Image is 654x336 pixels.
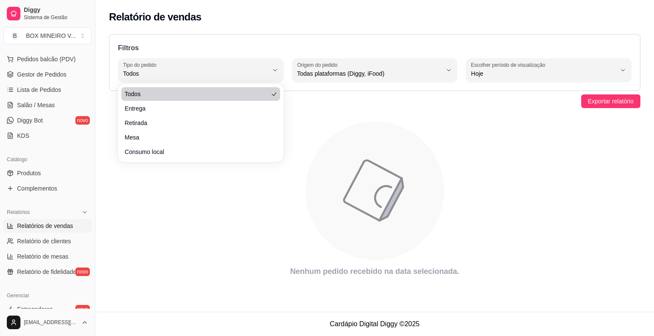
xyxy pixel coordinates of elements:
label: Tipo do pedido [123,61,159,68]
span: Mesa [125,133,268,142]
span: Entregadores [17,305,53,313]
span: Pedidos balcão (PDV) [17,55,76,63]
span: Relatório de clientes [17,237,71,245]
span: Entrega [125,104,268,113]
span: [EMAIL_ADDRESS][DOMAIN_NAME] [24,319,78,326]
span: Consumo local [125,148,268,156]
article: Nenhum pedido recebido na data selecionada. [109,265,640,277]
div: Gerenciar [3,289,92,302]
span: Hoje [471,69,616,78]
label: Origem do pedido [297,61,340,68]
label: Escolher período de visualização [471,61,548,68]
span: Produtos [17,169,41,177]
span: Diggy Bot [17,116,43,125]
span: Relatório de fidelidade [17,268,76,276]
footer: Cardápio Digital Diggy © 2025 [95,312,654,336]
h2: Relatório de vendas [109,10,201,24]
span: Exportar relatório [588,97,634,106]
span: Salão / Mesas [17,101,55,109]
span: Retirada [125,119,268,127]
span: Lista de Pedidos [17,85,61,94]
p: Filtros [118,43,631,53]
span: Relatórios de vendas [17,222,73,230]
span: Sistema de Gestão [24,14,88,21]
span: Relatório de mesas [17,252,69,261]
span: Todas plataformas (Diggy, iFood) [297,69,442,78]
span: Todos [123,69,268,78]
div: BOX MINEIRO V ... [26,31,76,40]
span: Gestor de Pedidos [17,70,66,79]
div: Catálogo [3,153,92,166]
span: Diggy [24,6,88,14]
span: B [11,31,19,40]
button: Select a team [3,27,92,44]
span: Relatórios [7,209,30,216]
span: Complementos [17,184,57,193]
span: KDS [17,131,29,140]
div: animation [109,117,640,265]
span: Todos [125,90,268,98]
